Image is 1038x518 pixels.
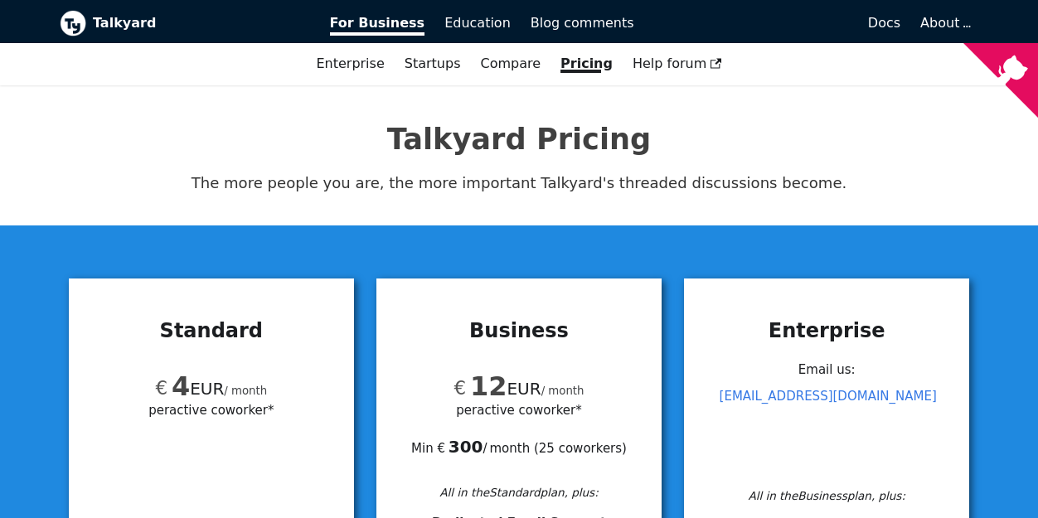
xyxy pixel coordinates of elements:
[320,9,435,37] a: For Business
[60,171,978,196] p: The more people you are, the more important Talkyard's threaded discussions become.
[148,400,274,419] span: per active coworker*
[920,15,968,31] a: About
[93,12,307,34] b: Talkyard
[172,370,190,402] span: 4
[60,121,978,157] h1: Talkyard Pricing
[704,356,949,482] div: Email us:
[155,377,167,399] span: €
[704,487,949,505] div: All in the Business plan, plus:
[720,389,937,404] a: [EMAIL_ADDRESS][DOMAIN_NAME]
[449,437,483,457] b: 300
[224,385,267,397] small: / month
[521,9,644,37] a: Blog comments
[454,377,466,399] span: €
[444,15,511,31] span: Education
[396,318,642,343] h3: Business
[155,379,224,399] span: EUR
[644,9,911,37] a: Docs
[396,419,642,457] div: Min € / month ( 25 coworkers )
[551,50,623,78] a: Pricing
[396,483,642,501] div: All in the Standard plan, plus:
[531,15,634,31] span: Blog comments
[454,379,541,399] span: EUR
[470,370,507,402] span: 12
[60,10,86,36] img: Talkyard logo
[60,10,307,36] a: Talkyard logoTalkyard
[456,400,581,419] span: per active coworker*
[623,50,732,78] a: Help forum
[868,15,900,31] span: Docs
[704,318,949,343] h3: Enterprise
[306,50,394,78] a: Enterprise
[541,385,584,397] small: / month
[434,9,521,37] a: Education
[89,318,334,343] h3: Standard
[395,50,471,78] a: Startups
[330,15,425,36] span: For Business
[480,56,541,71] a: Compare
[633,56,722,71] span: Help forum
